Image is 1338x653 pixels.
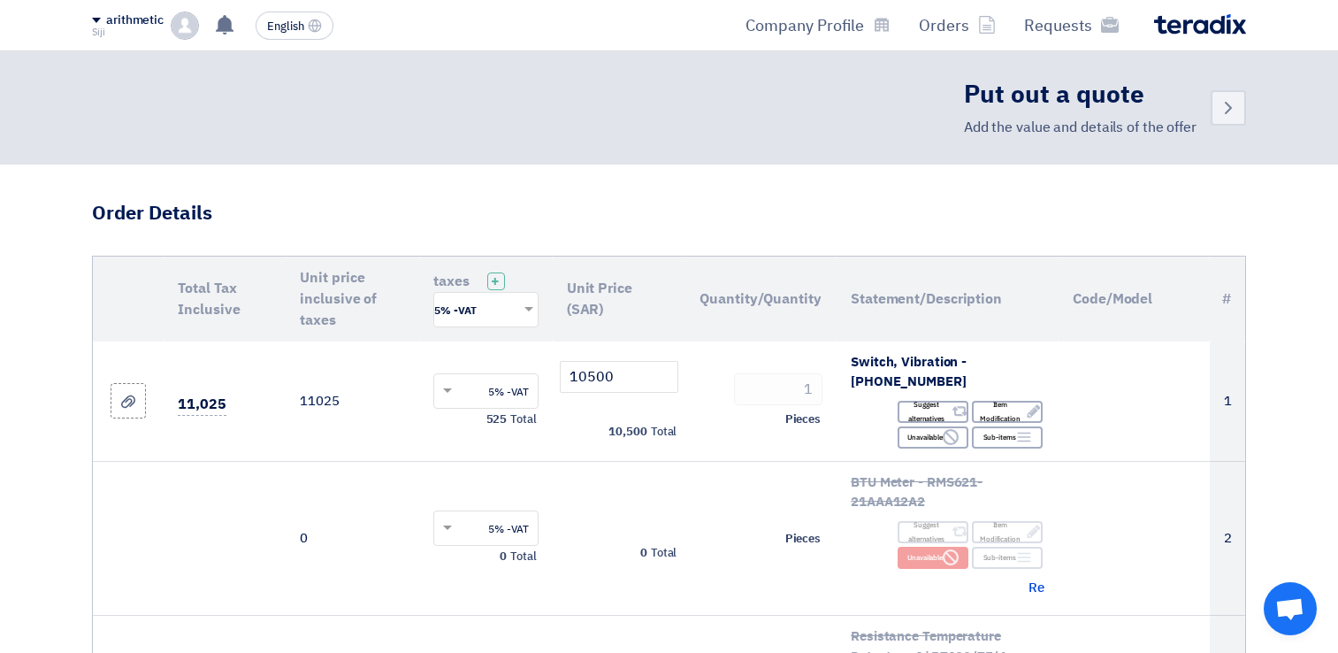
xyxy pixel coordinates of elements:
font: 11,025 [178,394,226,415]
img: Teradix logo [1154,14,1246,35]
th: Unit Price (SAR) [553,257,686,342]
span: 10,500 [608,423,646,441]
img: profile_test.png [171,12,199,40]
span: Pieces [785,530,821,548]
div: arithmetic [106,13,164,28]
td: 11025 [286,342,419,462]
font: Unavailable [907,430,943,444]
th: Total Tax Inclusive [164,257,286,342]
font: Item Modification [974,518,1026,546]
font: Orders [919,13,969,37]
div: Siji [92,27,164,37]
font: Item Modification [974,397,1026,426]
font: Sub-items [983,550,1016,565]
span: Total [651,423,677,441]
th: Quantity/Quantity [685,257,837,342]
ng-select: VAT [433,511,539,546]
span: Re [1028,578,1044,598]
span: Total [510,411,537,428]
font: Requests [1024,13,1092,37]
span: 0 [500,548,507,565]
span: Total [510,548,537,565]
span: Total [651,544,677,562]
th: # [1210,257,1245,342]
th: Code/Model [1059,257,1210,342]
font: Unavailable [907,550,943,565]
span: BTU Meter - RMS621-21AAA12A2 [851,472,982,512]
button: English [256,12,333,40]
td: 2 [1210,461,1245,616]
input: Enter Unit Price [560,361,679,393]
a: Orders [905,4,1010,46]
font: Suggest alternatives [899,518,953,546]
font: Sub-items [983,430,1016,444]
div: Add the value and details of the offer [964,117,1197,138]
span: English [267,20,304,33]
h2: Put out a quote [964,78,1197,112]
span: 525 [486,411,508,428]
td: 0 [286,461,419,616]
font: Suggest alternatives [899,397,953,426]
input: RFQ_STEP1.ITEMS.2.AMOUNT_TITLE [734,373,822,405]
span: + [491,271,500,292]
th: Unit price inclusive of taxes [286,257,419,342]
span: Pieces [785,411,821,428]
a: Requests [1010,4,1133,46]
ng-select: VAT [433,373,539,409]
td: 1 [1210,342,1245,462]
font: Company Profile [745,13,864,37]
span: Switch, Vibration - [PHONE_NUMBER] [851,352,967,392]
font: taxes [433,271,470,292]
th: Statement/Description [837,257,1059,342]
span: 0 [640,544,647,562]
h3: Order Details [92,200,1246,227]
div: Open chat [1264,582,1317,635]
